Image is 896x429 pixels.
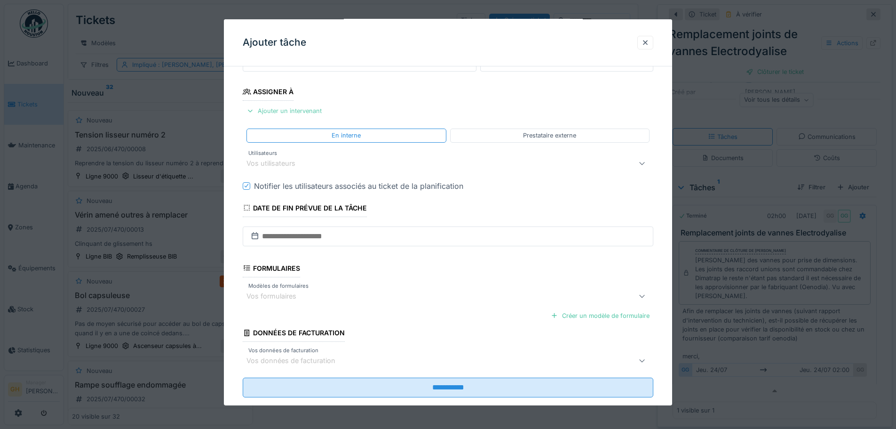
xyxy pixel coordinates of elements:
label: Vos données de facturation [246,347,320,355]
div: Date de fin prévue de la tâche [243,201,367,217]
div: Vos données de facturation [246,356,349,366]
div: Créer un modèle de formulaire [547,309,653,322]
div: En interne [332,131,361,140]
h3: Ajouter tâche [243,37,306,49]
div: Assigner à [243,85,293,101]
div: Formulaires [243,261,300,277]
div: Vos utilisateurs [246,158,309,169]
label: Utilisateurs [246,149,279,157]
div: Prestataire externe [523,131,576,140]
div: Données de facturation [243,326,345,342]
div: Vos formulaires [246,291,309,301]
label: Modèles de formulaires [246,282,310,290]
div: Ajouter un intervenant [243,105,325,117]
div: Notifier les utilisateurs associés au ticket de la planification [254,180,463,192]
